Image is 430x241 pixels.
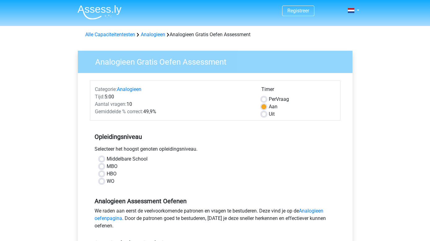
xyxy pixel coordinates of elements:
label: MBO [107,163,117,170]
a: Analogieen [117,86,141,92]
span: Gemiddelde % correct: [95,109,143,114]
a: Alle Capaciteitentesten [85,32,135,37]
a: Registreer [287,8,309,14]
label: Uit [269,110,275,118]
div: 10 [90,101,257,108]
img: Assessly [78,5,122,19]
a: Analogieen [141,32,165,37]
div: 49,9% [90,108,257,115]
span: Per [269,96,276,102]
h3: Analogieen Gratis Oefen Assessment [88,55,348,67]
div: Timer [261,86,335,96]
span: Tijd: [95,94,104,100]
h5: Opleidingsniveau [95,131,336,143]
div: Analogieen Gratis Oefen Assessment [83,31,348,38]
div: Selecteer het hoogst genoten opleidingsniveau. [90,145,340,155]
label: HBO [107,170,117,178]
label: Vraag [269,96,289,103]
div: 5:00 [90,93,257,101]
label: Aan [269,103,277,110]
h5: Analogieen Assessment Oefenen [95,197,336,205]
div: We raden aan eerst de veelvoorkomende patronen en vragen te bestuderen. Deze vind je op de . Door... [90,207,340,232]
span: Categorie: [95,86,117,92]
label: WO [107,178,114,185]
label: Middelbare School [107,155,148,163]
span: Aantal vragen: [95,101,126,107]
